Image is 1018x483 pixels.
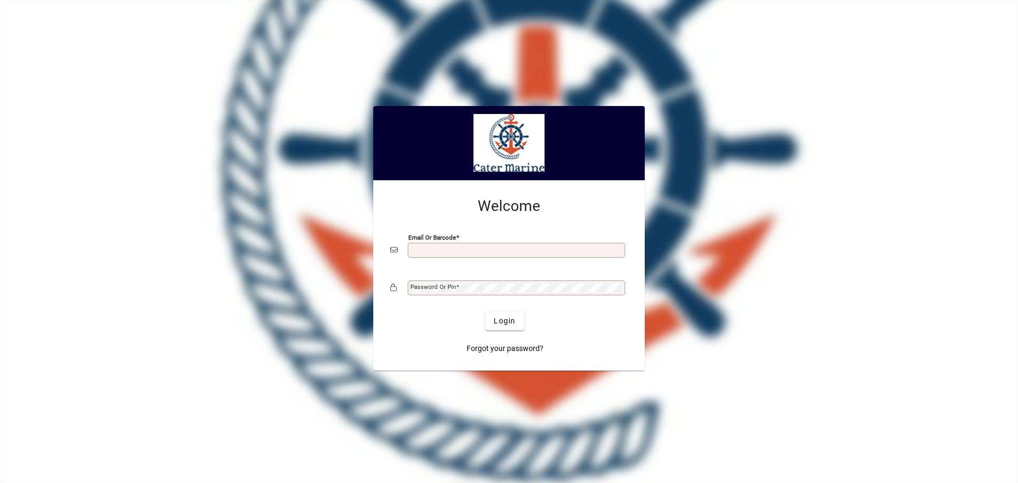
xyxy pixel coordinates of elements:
[408,234,456,241] mat-label: Email or Barcode
[467,343,543,354] span: Forgot your password?
[485,311,524,330] button: Login
[462,339,548,358] a: Forgot your password?
[410,283,456,291] mat-label: Password or Pin
[494,315,515,327] span: Login
[390,197,628,215] h2: Welcome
